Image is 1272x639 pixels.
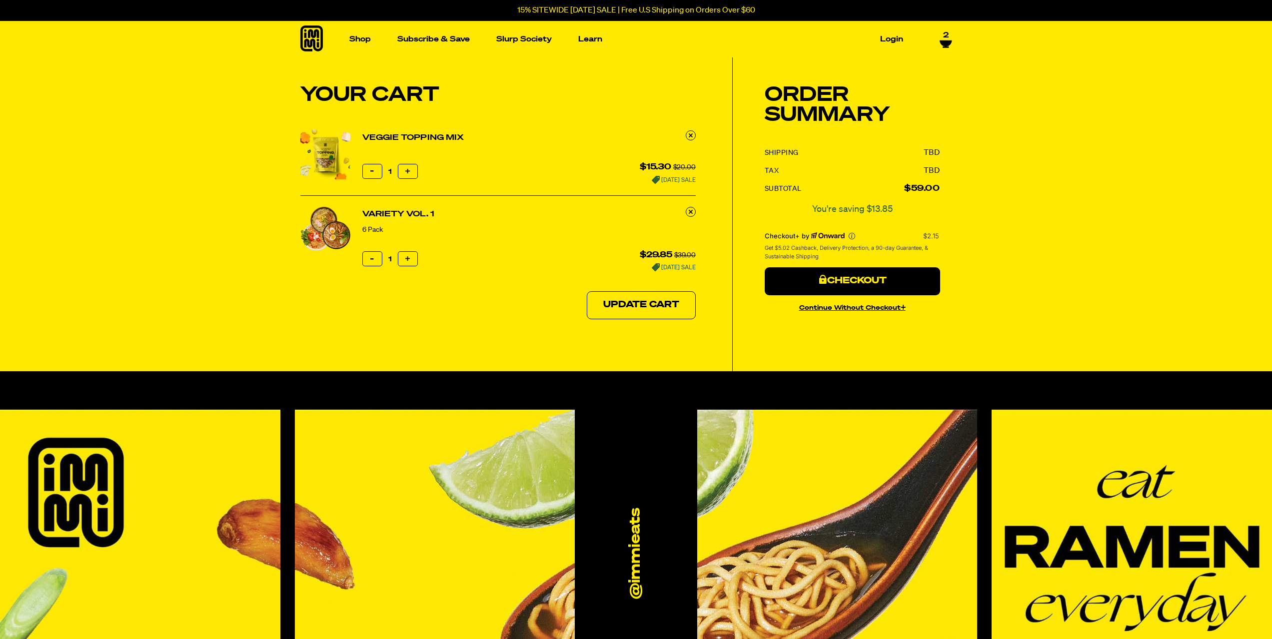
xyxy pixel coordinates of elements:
[943,30,949,39] span: 2
[640,163,671,171] span: $15.30
[393,31,474,47] a: Subscribe & Save
[802,232,809,240] span: by
[765,166,779,175] dt: Tax
[362,251,418,267] input: quantity
[362,208,434,220] a: Variety Vol. 1
[574,31,606,47] a: Learn
[765,85,940,125] h2: Order Summary
[904,185,940,193] strong: $59.00
[765,232,800,240] span: Checkout+
[674,252,696,259] s: $39.00
[923,232,940,240] p: $2.15
[517,6,755,15] p: 15% SITEWIDE [DATE] SALE | Free U.S Shipping on Orders Over $60
[924,166,940,175] dd: TBD
[587,291,696,319] button: Update Cart
[492,31,556,47] a: Slurp Society
[345,31,375,47] a: Shop
[811,232,845,239] a: Powered by Onward
[362,224,434,235] div: 6 Pack
[765,267,940,295] button: Checkout
[765,202,940,217] span: You're saving $13.85
[876,31,907,47] a: Login
[300,129,350,179] img: Veggie Topping Mix
[362,132,464,144] a: Veggie Topping Mix
[765,148,799,157] dt: Shipping
[300,207,350,251] img: Variety Vol. 1 - 6 Pack
[640,262,695,271] div: [DATE] SALE
[765,225,940,267] section: Checkout+
[300,85,696,105] h1: Your Cart
[673,164,696,171] s: $20.00
[924,148,940,157] dd: TBD
[765,184,802,193] dt: Subtotal
[640,174,695,184] div: [DATE] SALE
[640,251,672,259] span: $29.85
[940,30,952,47] a: 2
[362,164,418,180] input: quantity
[627,506,645,599] a: @immieats
[849,233,855,239] button: More info
[765,299,940,314] button: continue without Checkout+
[765,244,938,260] span: Get $5.02 Cashback, Delivery Protection, a 90-day Guarantee, & Sustainable Shipping
[345,21,907,57] nav: Main navigation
